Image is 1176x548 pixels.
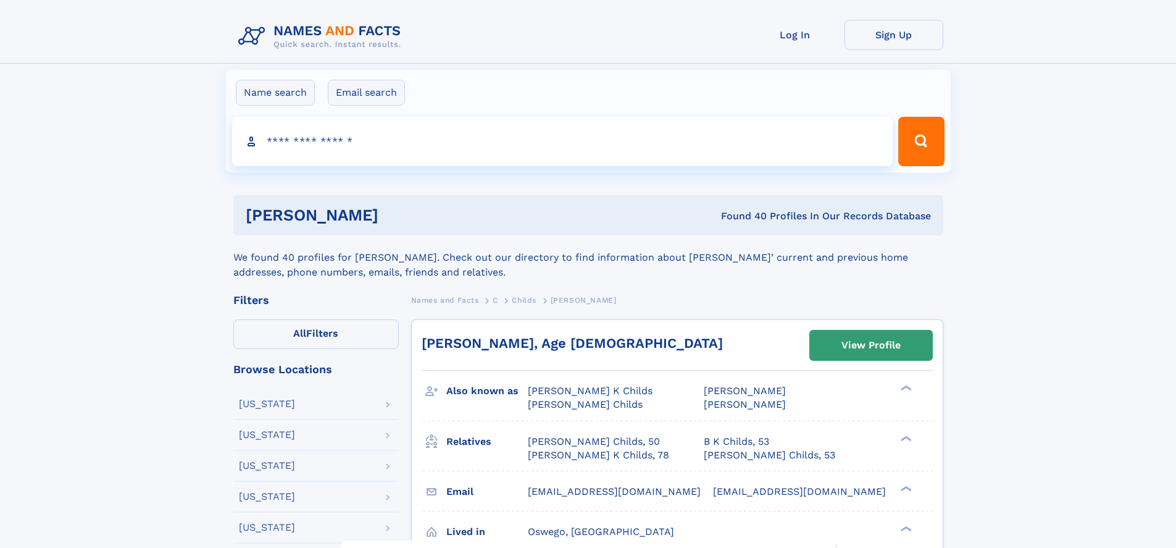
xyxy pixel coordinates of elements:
[246,208,550,223] h1: [PERSON_NAME]
[236,80,315,106] label: Name search
[232,117,893,166] input: search input
[239,399,295,409] div: [US_STATE]
[446,481,528,502] h3: Email
[841,331,901,360] div: View Profile
[551,296,617,305] span: [PERSON_NAME]
[239,523,295,533] div: [US_STATE]
[422,335,723,351] a: [PERSON_NAME], Age [DEMOGRAPHIC_DATA]
[746,20,844,50] a: Log In
[446,431,528,452] h3: Relatives
[411,292,479,308] a: Names and Facts
[493,296,498,305] span: C
[493,292,498,308] a: C
[233,235,943,280] div: We found 40 profiles for [PERSON_NAME]. Check out our directory to find information about [PERSON...
[233,295,399,306] div: Filters
[528,486,701,497] span: [EMAIL_ADDRESS][DOMAIN_NAME]
[328,80,405,106] label: Email search
[239,430,295,440] div: [US_STATE]
[233,20,411,53] img: Logo Names and Facts
[528,449,669,462] a: [PERSON_NAME] K Childs, 78
[446,381,528,402] h3: Also known as
[704,398,786,410] span: [PERSON_NAME]
[528,526,674,537] span: Oswego, [GEOGRAPHIC_DATA]
[528,435,660,449] a: [PERSON_NAME] Childs, 50
[844,20,943,50] a: Sign Up
[898,525,912,533] div: ❯
[233,364,399,375] div: Browse Locations
[512,292,536,308] a: Childs
[446,521,528,542] h3: Lived in
[549,209,931,223] div: Found 40 Profiles In Our Records Database
[239,461,295,471] div: [US_STATE]
[898,434,912,442] div: ❯
[704,385,786,397] span: [PERSON_NAME]
[528,385,653,397] span: [PERSON_NAME] K Childs
[704,449,835,462] a: [PERSON_NAME] Childs, 53
[810,331,932,360] a: View Profile
[233,319,399,349] label: Filters
[293,327,306,339] span: All
[239,492,295,502] div: [US_STATE]
[713,486,886,497] span: [EMAIL_ADDRESS][DOMAIN_NAME]
[898,484,912,492] div: ❯
[528,398,643,410] span: [PERSON_NAME] Childs
[898,384,912,392] div: ❯
[704,435,769,449] a: B K Childs, 53
[898,117,944,166] button: Search Button
[512,296,536,305] span: Childs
